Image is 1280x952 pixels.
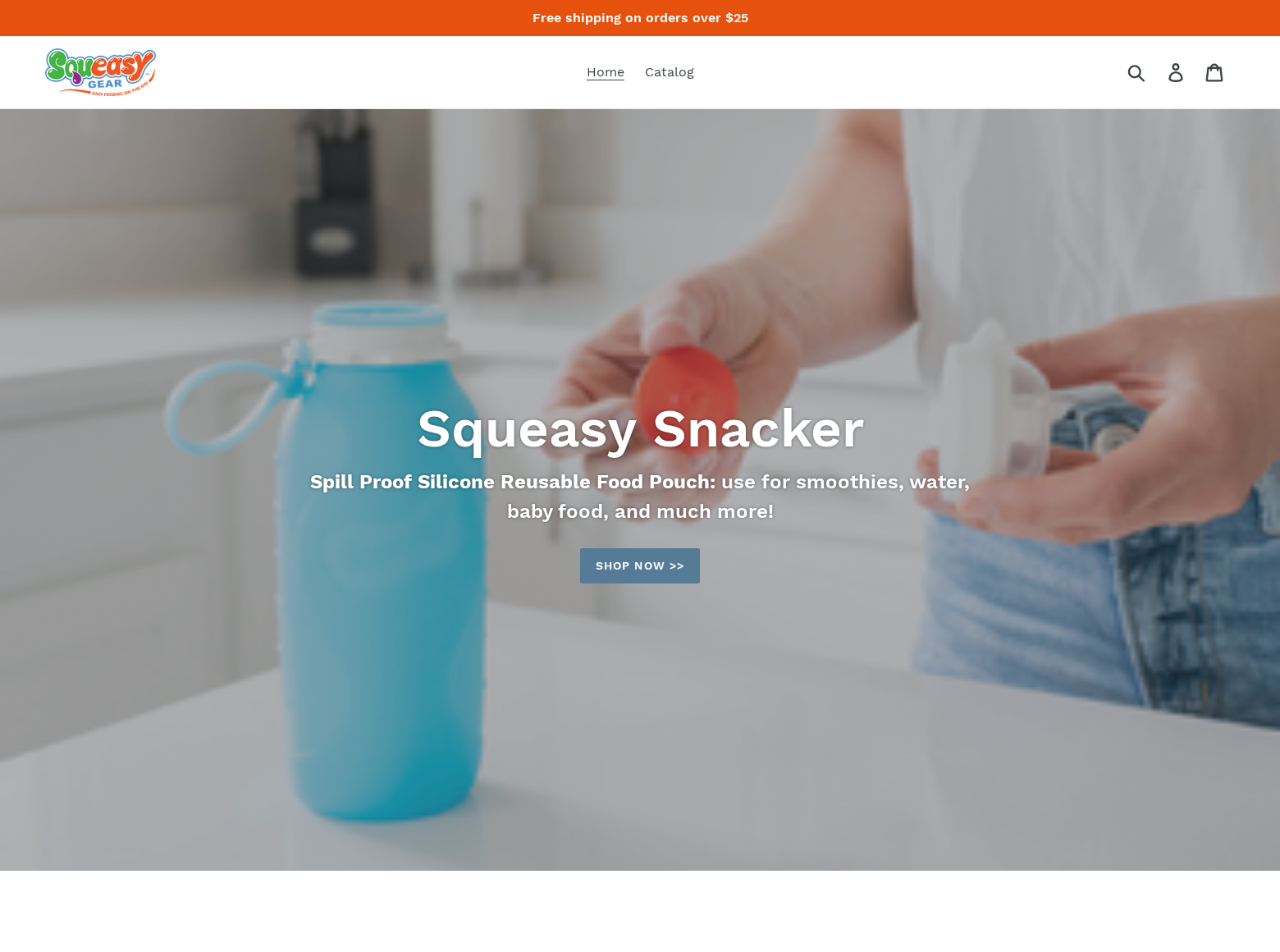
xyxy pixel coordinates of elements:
[1133,54,1178,90] input: Search
[304,467,976,526] p: use for smoothies, water, baby food, and much more!
[637,60,702,85] a: Catalog
[310,470,715,493] strong: Spill Proof Silicone Reusable Food Pouch:
[193,396,1087,460] h2: Squeasy Snacker
[645,64,694,80] span: Catalog
[578,60,633,85] a: Home
[580,548,700,584] a: Shop now >>: Catalog
[587,64,624,80] span: Home
[45,48,156,96] img: squeasy gear snacker portable food pouch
